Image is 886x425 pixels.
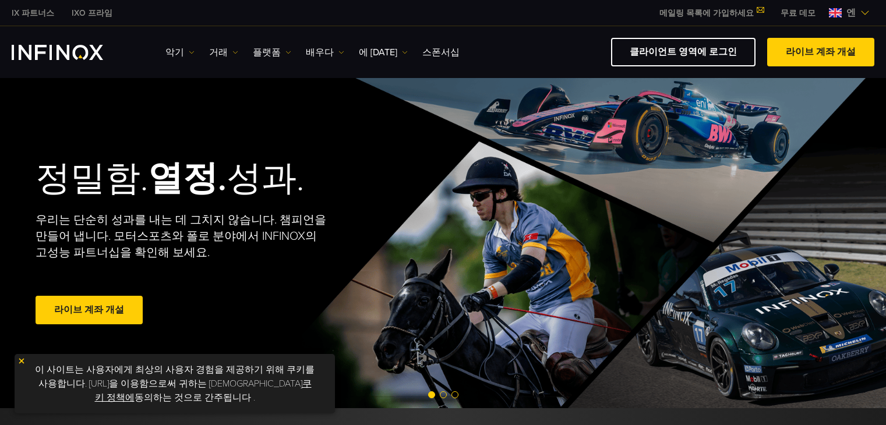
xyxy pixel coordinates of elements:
[253,47,281,58] font: 플랫폼
[630,46,737,58] font: 클라이언트 영역에 로그인
[772,7,824,19] a: 인피녹스 메뉴
[36,213,326,260] font: 우리는 단순히 성과를 내는 데 그치지 않습니다. 챔피언을 만들어 냅니다. 모터스포츠와 폴로 분야에서 INFINOX의 고성능 파트너십을 확인해 보세요.
[440,391,447,398] span: 슬라이드 2로 이동
[148,158,227,200] font: 열정.
[3,7,63,19] a: 인피녹스
[651,8,772,18] a: 메일링 목록에 가입하세요
[659,8,754,18] font: 메일링 목록에 가입하세요
[12,8,54,18] font: IX 파트너스
[17,357,26,365] img: 노란색 닫기 아이콘
[135,392,255,403] font: 동의하는 것으로 간주됩니다 .
[253,45,291,59] a: 플랫폼
[306,47,334,58] font: 배우다
[422,45,460,59] a: 스폰서십
[63,7,121,19] a: 인피녹스
[451,391,458,398] span: 슬라이드 3으로 이동
[36,158,148,200] font: 정밀함.
[209,47,228,58] font: 거래
[359,47,397,58] font: 에 [DATE]
[209,45,238,59] a: 거래
[165,47,184,58] font: 악기
[72,8,112,18] font: IXO 프라임
[428,391,435,398] span: 슬라이드 1로 이동
[35,364,315,389] font: 이 사이트는 사용자에게 최상의 사용자 경험을 제공하기 위해 쿠키를 사용합니다. [URL]을 이용함으로써 귀하는 [DEMOGRAPHIC_DATA]
[12,45,130,60] a: INFINOX 로고
[306,45,344,59] a: 배우다
[767,38,874,66] a: 라이브 계좌 개설
[422,47,460,58] font: 스폰서십
[846,7,856,19] font: 엔
[359,45,408,59] a: 에 [DATE]
[786,46,856,58] font: 라이브 계좌 개설
[781,8,816,18] font: 무료 데모
[611,38,756,66] a: 클라이언트 영역에 로그인
[165,45,195,59] a: 악기
[227,158,304,200] font: 성과.
[54,304,124,316] font: 라이브 계좌 개설
[36,296,143,324] a: 라이브 계좌 개설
